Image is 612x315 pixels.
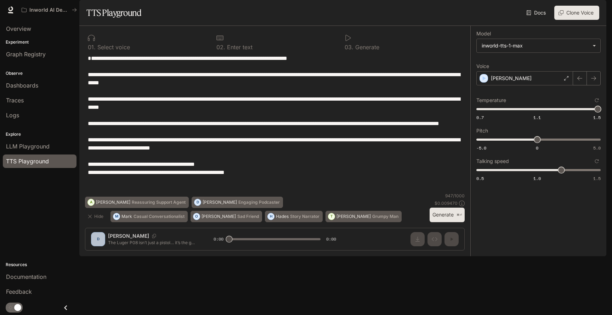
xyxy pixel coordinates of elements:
p: [PERSON_NAME] [336,214,371,219]
p: 0 1 . [88,44,96,50]
p: ⌘⏎ [457,213,462,217]
p: Reassuring Support Agent [132,200,186,204]
button: O[PERSON_NAME]Sad Friend [191,211,262,222]
a: Docs [525,6,549,20]
span: 1.1 [533,114,541,120]
button: A[PERSON_NAME]Reassuring Support Agent [85,197,189,208]
button: D[PERSON_NAME]Engaging Podcaster [192,197,283,208]
span: -5.0 [476,145,486,151]
p: Hades [276,214,289,219]
div: M [113,211,120,222]
p: [PERSON_NAME] [202,214,236,219]
span: 1.5 [593,175,601,181]
button: Reset to default [593,157,601,165]
p: Enter text [225,44,253,50]
p: Inworld AI Demos [29,7,69,13]
p: Pitch [476,128,488,133]
p: Model [476,31,491,36]
div: A [88,197,94,208]
p: $ 0.009470 [435,200,458,206]
div: D [194,197,201,208]
p: Select voice [96,44,130,50]
p: Sad Friend [237,214,259,219]
button: Generate⌘⏎ [430,208,465,222]
span: 0 [536,145,538,151]
div: H [268,211,274,222]
p: Generate [353,44,379,50]
p: Voice [476,64,489,69]
span: 1.5 [593,114,601,120]
button: Clone Voice [554,6,599,20]
p: [PERSON_NAME] [203,200,237,204]
span: 5.0 [593,145,601,151]
p: Grumpy Man [372,214,398,219]
p: 0 2 . [216,44,225,50]
p: Temperature [476,98,506,103]
button: Hide [85,211,108,222]
div: inworld-tts-1-max [477,39,600,52]
p: [PERSON_NAME] [491,75,532,82]
div: O [193,211,200,222]
span: 0.7 [476,114,484,120]
h1: TTS Playground [86,6,141,20]
p: Casual Conversationalist [134,214,185,219]
div: inworld-tts-1-max [482,42,589,49]
button: MMarkCasual Conversationalist [110,211,188,222]
p: [PERSON_NAME] [96,200,130,204]
button: Reset to default [593,96,601,104]
span: 0.5 [476,175,484,181]
div: T [328,211,335,222]
button: All workspaces [18,3,80,17]
p: Mark [121,214,132,219]
p: 947 / 1000 [445,193,465,199]
p: Story Narrator [290,214,319,219]
p: Talking speed [476,159,509,164]
span: 1.0 [533,175,541,181]
button: T[PERSON_NAME]Grumpy Man [325,211,402,222]
p: Engaging Podcaster [238,200,280,204]
p: 0 3 . [345,44,353,50]
button: HHadesStory Narrator [265,211,323,222]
